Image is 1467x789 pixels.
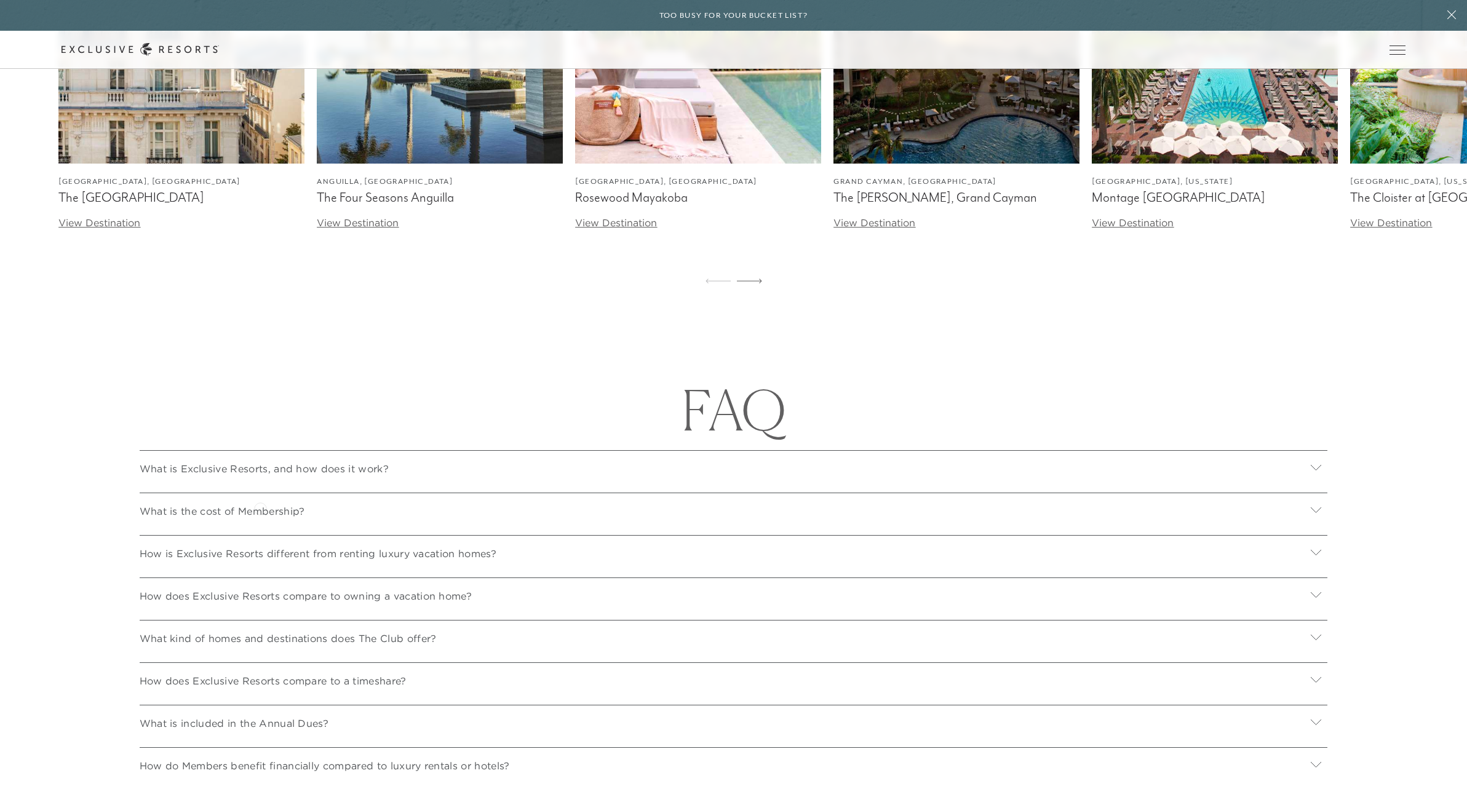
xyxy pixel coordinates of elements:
button: Open navigation [1389,46,1405,54]
figcaption: The [GEOGRAPHIC_DATA] [58,190,304,205]
p: How is Exclusive Resorts different from renting luxury vacation homes? [140,546,496,561]
h6: Too busy for your bucket list? [659,10,808,22]
figcaption: [GEOGRAPHIC_DATA], [GEOGRAPHIC_DATA] [575,176,821,188]
h1: FAQ [123,383,1343,438]
figcaption: Rosewood Mayakoba [575,190,821,205]
figcaption: The Four Seasons Anguilla [317,190,563,205]
a: View Destination [1092,216,1174,229]
p: What is the cost of Membership? [140,504,305,518]
p: How does Exclusive Resorts compare to a timeshare? [140,673,407,688]
figcaption: The [PERSON_NAME], Grand Cayman [833,190,1079,205]
a: View Destination [317,216,399,229]
p: How do Members benefit financially compared to luxury rentals or hotels? [140,758,510,773]
a: View Destination [575,216,657,229]
p: How does Exclusive Resorts compare to owning a vacation home? [140,589,472,603]
figcaption: Anguilla, [GEOGRAPHIC_DATA] [317,176,563,188]
p: What is Exclusive Resorts, and how does it work? [140,461,389,476]
figcaption: [GEOGRAPHIC_DATA], [US_STATE] [1092,176,1338,188]
p: What is included in the Annual Dues? [140,716,329,731]
a: View Destination [833,216,915,229]
figcaption: Montage [GEOGRAPHIC_DATA] [1092,190,1338,205]
figcaption: Grand Cayman, [GEOGRAPHIC_DATA] [833,176,1079,188]
p: What kind of homes and destinations does The Club offer? [140,631,437,646]
figcaption: [GEOGRAPHIC_DATA], [GEOGRAPHIC_DATA] [58,176,304,188]
a: View Destination [58,216,140,229]
a: View Destination [1350,216,1432,229]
